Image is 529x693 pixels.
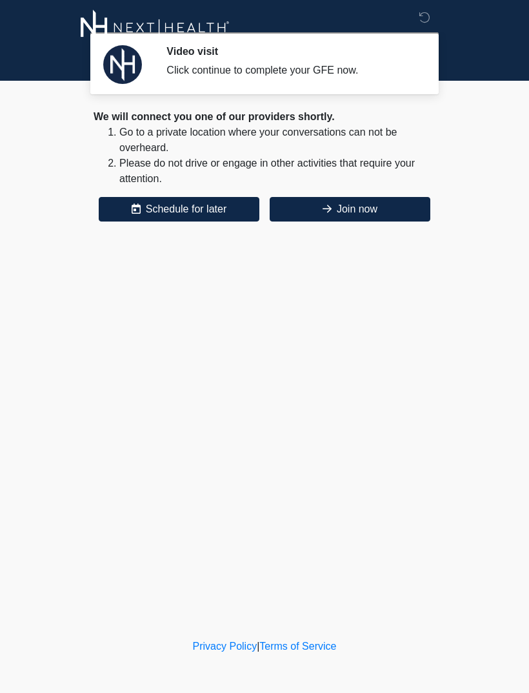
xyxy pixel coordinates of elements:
div: Click continue to complete your GFE now. [166,63,416,78]
li: Please do not drive or engage in other activities that require your attention. [119,156,435,187]
img: Next-Health Logo [81,10,230,45]
div: We will connect you one of our providers shortly. [94,109,435,125]
a: | [257,641,259,652]
img: Agent Avatar [103,45,142,84]
a: Privacy Policy [193,641,257,652]
li: Go to a private location where your conversations can not be overheard. [119,125,435,156]
button: Schedule for later [99,197,259,222]
button: Join now [270,197,430,222]
a: Terms of Service [259,641,336,652]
